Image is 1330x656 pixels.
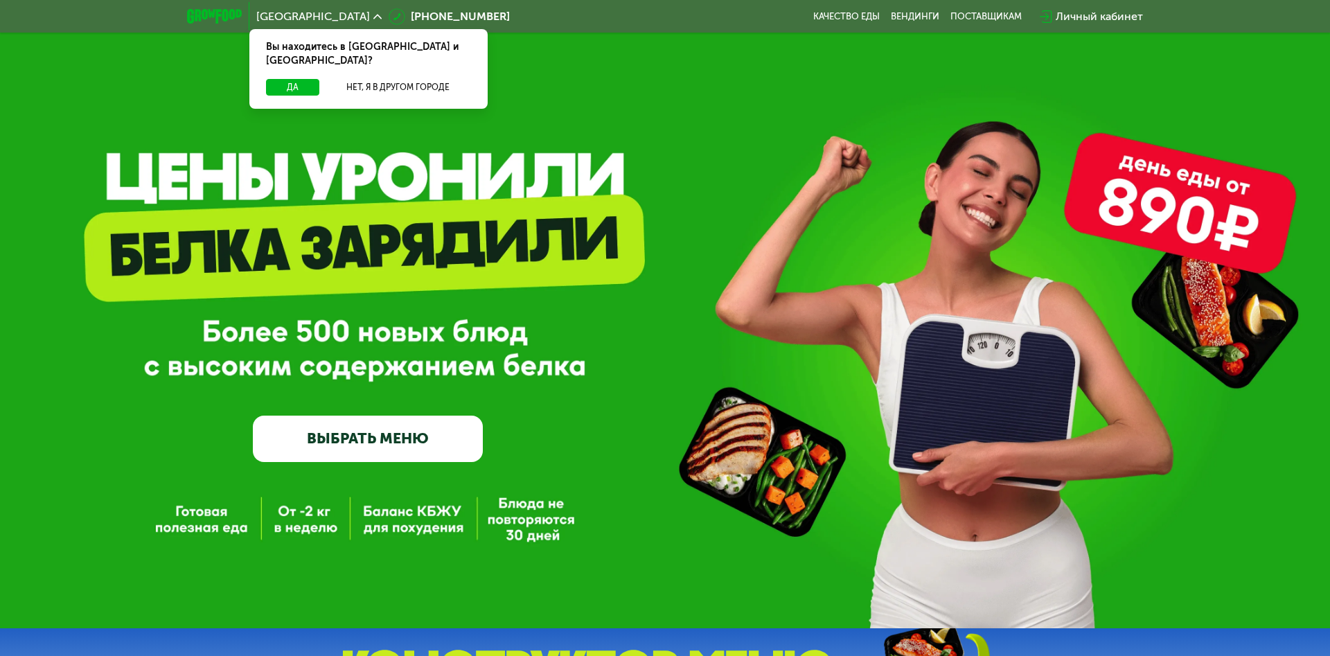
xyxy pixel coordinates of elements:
button: Нет, я в другом городе [325,79,471,96]
div: Личный кабинет [1056,8,1143,25]
span: [GEOGRAPHIC_DATA] [256,11,370,22]
a: [PHONE_NUMBER] [389,8,510,25]
button: Да [266,79,319,96]
a: ВЫБРАТЬ МЕНЮ [253,416,483,462]
a: Качество еды [813,11,880,22]
div: Вы находитесь в [GEOGRAPHIC_DATA] и [GEOGRAPHIC_DATA]? [249,29,488,79]
div: поставщикам [950,11,1022,22]
a: Вендинги [891,11,939,22]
